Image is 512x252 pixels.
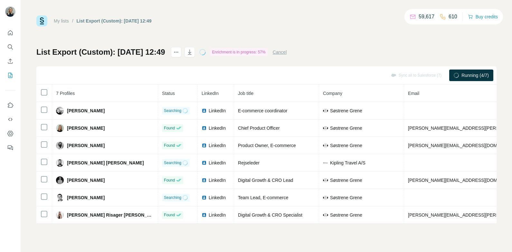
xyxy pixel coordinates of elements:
span: LinkedIn [209,142,226,149]
span: Product Owner, E-commerce [238,143,296,148]
span: Søstrene Grene [330,177,362,183]
span: Chief Product Officer [238,126,280,131]
span: [PERSON_NAME] [67,194,105,201]
img: company-logo [323,195,328,200]
span: LinkedIn [209,194,226,201]
span: Company [323,91,342,96]
button: Use Surfe on LinkedIn [5,99,15,111]
img: Avatar [5,6,15,17]
img: Avatar [56,211,64,219]
p: 59,617 [419,13,434,21]
span: LinkedIn [202,91,219,96]
span: Found [164,143,175,148]
span: Found [164,212,175,218]
h1: List Export (Custom): [DATE] 12:49 [36,47,165,57]
span: Søstrene Grene [330,142,362,149]
img: LinkedIn logo [202,212,207,218]
img: Surfe Logo [36,15,47,26]
span: Søstrene Grene [330,107,362,114]
span: 7 Profiles [56,91,75,96]
span: LinkedIn [209,160,226,166]
span: Søstrene Grene [330,212,362,218]
span: [PERSON_NAME] [67,142,105,149]
span: Email [408,91,419,96]
button: actions [171,47,181,57]
span: Searching [164,160,181,166]
button: Cancel [273,49,287,55]
span: [PERSON_NAME] Risager [PERSON_NAME] [67,212,154,218]
button: Use Surfe API [5,114,15,125]
img: company-logo [323,178,328,183]
img: Avatar [56,194,64,201]
span: Status [162,91,175,96]
button: Dashboard [5,128,15,139]
span: Found [164,177,175,183]
img: LinkedIn logo [202,108,207,113]
span: [PERSON_NAME] [67,107,105,114]
span: [PERSON_NAME] [67,125,105,131]
span: Digital Growth & CRO Specialist [238,212,302,218]
span: [PERSON_NAME] [PERSON_NAME] [67,160,144,166]
button: Search [5,41,15,53]
span: Found [164,125,175,131]
img: company-logo [323,212,328,218]
img: company-logo [323,126,328,131]
span: Team Lead, E-commerce [238,195,288,200]
button: Feedback [5,142,15,154]
span: [PERSON_NAME] [67,177,105,183]
img: LinkedIn logo [202,143,207,148]
img: LinkedIn logo [202,126,207,131]
span: Søstrene Grene [330,194,362,201]
div: Enrichment is in progress: 57% [210,48,268,56]
a: My lists [54,18,69,23]
span: Søstrene Grene [330,125,362,131]
div: List Export (Custom): [DATE] 12:49 [77,18,152,24]
span: Job title [238,91,253,96]
img: LinkedIn logo [202,178,207,183]
button: Buy credits [468,12,498,21]
span: LinkedIn [209,107,226,114]
p: 610 [449,13,457,21]
span: Searching [164,195,181,201]
button: Quick start [5,27,15,39]
img: Avatar [56,176,64,184]
button: My lists [5,70,15,81]
img: Avatar [56,159,64,167]
li: / [72,18,73,24]
span: Kipling Travel A/S [330,160,365,166]
span: LinkedIn [209,212,226,218]
button: Enrich CSV [5,55,15,67]
span: LinkedIn [209,177,226,183]
span: Digital Growth & CRO Lead [238,178,293,183]
img: company-logo [323,143,328,148]
span: Running (4/7) [461,72,489,79]
img: Avatar [56,107,64,115]
img: company-logo [323,160,328,165]
span: E-commerce coordinator [238,108,287,113]
span: LinkedIn [209,125,226,131]
span: Rejseleder [238,160,260,165]
img: LinkedIn logo [202,195,207,200]
span: Searching [164,108,181,114]
img: LinkedIn logo [202,160,207,165]
img: Avatar [56,124,64,132]
img: Avatar [56,142,64,149]
img: company-logo [323,108,328,113]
